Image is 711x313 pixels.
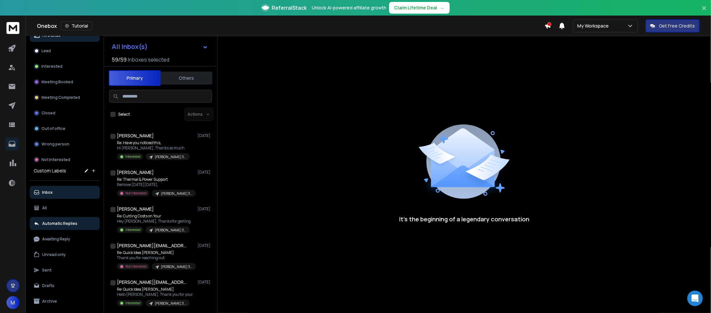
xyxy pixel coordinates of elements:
button: Sent [30,264,100,277]
p: Re: Cutting Costs on Your [117,214,191,219]
p: My Workspace [577,23,611,29]
p: [DATE] [198,206,212,212]
p: Awaiting Reply [42,237,70,242]
p: Drafts [42,283,54,288]
p: Hello [PERSON_NAME], Thank you for your [117,292,193,297]
button: Get Free Credits [646,19,700,32]
button: All Inbox(s) [107,40,213,53]
h1: [PERSON_NAME][EMAIL_ADDRESS][DOMAIN_NAME] [117,242,188,249]
span: ReferralStack [272,4,307,12]
button: Drafts [30,279,100,292]
button: Tutorial [61,21,92,30]
p: Remove [DATE][DATE], [117,182,195,187]
p: Hi [PERSON_NAME], Thanks so much [117,145,190,151]
button: Primary [109,70,161,86]
h1: [PERSON_NAME] [117,206,154,212]
p: Hey [PERSON_NAME], Thanks for getting [117,219,191,224]
p: All [42,205,47,211]
p: Unread only [42,252,66,257]
button: Not Interested [30,153,100,166]
div: Onebox [37,21,545,30]
p: [DATE] [198,170,212,175]
p: Meeting Completed [41,95,80,100]
h3: Custom Labels [34,168,66,174]
p: Interested [125,301,141,306]
span: 59 / 59 [112,56,127,64]
p: Re: Thermal & Power Support [117,177,195,182]
p: [PERSON_NAME] 3.2K Campaign [155,228,186,233]
p: Thank you for reaching out. [117,255,195,261]
button: Meeting Completed [30,91,100,104]
p: It’s the beginning of a legendary conversation [399,214,529,224]
p: Wrong person [41,142,69,147]
p: Re: Quick Idea [PERSON_NAME] [117,287,193,292]
p: Not Interested [41,157,70,162]
button: Meeting Booked [30,75,100,88]
p: Archive [42,299,57,304]
p: Out of office [41,126,65,131]
p: Interested [41,64,62,69]
button: Unread only [30,248,100,261]
button: Wrong person [30,138,100,151]
button: Closed [30,107,100,120]
span: → [440,5,445,11]
button: Lead [30,44,100,57]
p: Inbox [42,190,53,195]
h1: [PERSON_NAME][EMAIL_ADDRESS][DOMAIN_NAME] [117,279,188,285]
p: [PERSON_NAME] 3.2K Campaign [155,301,186,306]
p: [PERSON_NAME] 3.2K Campaign [155,155,186,159]
h1: [PERSON_NAME] [117,133,154,139]
p: [PERSON_NAME] 3.2K Campaign [161,191,192,196]
p: Re: Quick Idea [PERSON_NAME] [117,250,195,255]
button: M [6,296,19,309]
p: [DATE] [198,133,212,138]
button: Claim Lifetime Deal→ [389,2,450,14]
h3: Inboxes selected [128,56,169,64]
button: Archive [30,295,100,308]
label: Select [118,112,130,117]
p: Not Interested [125,264,147,269]
p: [PERSON_NAME] 3.2K Campaign [161,264,192,269]
p: Get Free Credits [659,23,695,29]
button: Interested [30,60,100,73]
h1: [PERSON_NAME] [117,169,154,176]
button: Others [161,71,212,85]
p: Lead [41,48,51,53]
p: Closed [41,110,55,116]
p: Automatic Replies [42,221,77,226]
p: Interested [125,227,141,232]
p: Meeting Booked [41,79,73,85]
div: Open Intercom Messenger [687,291,703,306]
p: Not Interested [125,191,147,196]
p: [DATE] [198,280,212,285]
p: [DATE] [198,243,212,248]
p: Unlock AI-powered affiliate growth [312,5,387,11]
button: Automatic Replies [30,217,100,230]
p: Re: Have you noticed this, [117,140,190,145]
button: Close banner [700,4,708,19]
p: Interested [125,154,141,159]
button: Inbox [30,186,100,199]
button: Out of office [30,122,100,135]
button: All [30,202,100,214]
p: Sent [42,268,51,273]
button: Awaiting Reply [30,233,100,246]
h1: All Inbox(s) [112,43,148,50]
